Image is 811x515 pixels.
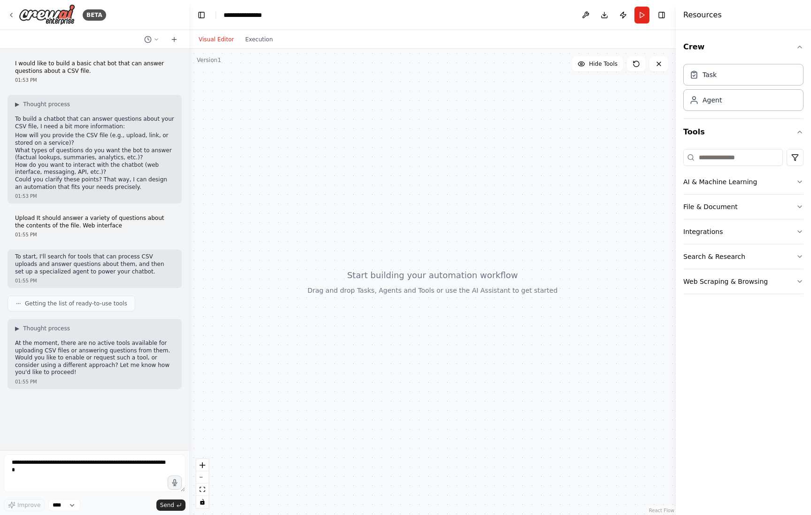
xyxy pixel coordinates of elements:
div: Task [703,70,717,79]
button: Hide Tools [572,56,623,71]
div: Tools [683,145,803,302]
div: Version 1 [197,56,221,64]
p: I would like to build a basic chat bot that can answer questions about a CSV file. [15,60,174,75]
li: How do you want to interact with the chatbot (web interface, messaging, API, etc.)? [15,162,174,176]
div: BETA [83,9,106,21]
button: Crew [683,34,803,60]
button: Click to speak your automation idea [168,476,182,490]
span: Hide Tools [589,60,618,68]
div: React Flow controls [196,459,209,508]
span: ▶ [15,101,19,108]
p: At the moment, there are no active tools available for uploading CSV files or answering questions... [15,340,174,376]
button: Integrations [683,219,803,244]
div: 01:55 PM [15,378,174,385]
button: Visual Editor [193,34,239,45]
li: How will you provide the CSV file (e.g., upload, link, or stored on a service)? [15,132,174,147]
div: 01:55 PM [15,231,174,238]
a: React Flow attribution [649,508,674,513]
button: Improve [4,499,45,511]
nav: breadcrumb [224,10,262,20]
button: zoom in [196,459,209,471]
button: toggle interactivity [196,496,209,508]
img: Logo [19,4,75,25]
button: AI & Machine Learning [683,170,803,194]
button: Web Scraping & Browsing [683,269,803,294]
span: Getting the list of ready-to-use tools [25,300,127,307]
div: Crew [683,60,803,118]
div: Agent [703,95,722,105]
button: ▶Thought process [15,325,70,332]
div: 01:53 PM [15,77,174,84]
button: Start a new chat [167,34,182,45]
span: Thought process [23,101,70,108]
button: File & Document [683,195,803,219]
span: Improve [17,501,40,509]
p: To start, I'll search for tools that can process CSV uploads and answer questions about them, and... [15,253,174,275]
li: What types of questions do you want the bot to answer (factual lookups, summaries, analytics, etc.)? [15,147,174,162]
button: Switch to previous chat [140,34,163,45]
button: Search & Research [683,244,803,269]
div: 01:53 PM [15,193,174,200]
p: To build a chatbot that can answer questions about your CSV file, I need a bit more information: [15,116,174,130]
button: Send [156,499,185,511]
button: Hide left sidebar [195,8,208,22]
span: ▶ [15,325,19,332]
p: Could you clarify these points? That way, I can design an automation that fits your needs precisely. [15,176,174,191]
p: Upload It should answer a variety of questions about the contents of the file. Web interface [15,215,174,229]
button: Hide right sidebar [655,8,668,22]
h4: Resources [683,9,722,21]
button: Tools [683,119,803,145]
button: zoom out [196,471,209,484]
button: Execution [239,34,278,45]
button: fit view [196,484,209,496]
div: 01:55 PM [15,277,174,284]
span: Thought process [23,325,70,332]
span: Send [160,501,174,509]
button: ▶Thought process [15,101,70,108]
